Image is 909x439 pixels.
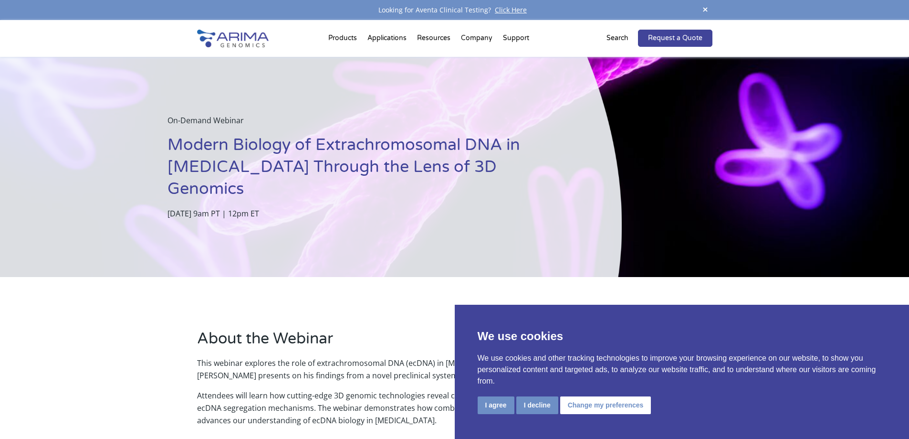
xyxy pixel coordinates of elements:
p: [DATE] 9am PT | 12pm ET [167,207,574,220]
p: Attendees will learn how cutting-edge 3D genomic technologies reveal crucial interactions between... [197,389,712,427]
a: Request a Quote [638,30,712,47]
button: Change my preferences [560,396,651,414]
p: We use cookies [478,328,887,345]
a: Click Here [491,5,531,14]
h1: Modern Biology of Extrachromosomal DNA in [MEDICAL_DATA] Through the Lens of 3D Genomics [167,134,574,207]
div: Looking for Aventa Clinical Testing? [197,4,712,16]
p: We use cookies and other tracking technologies to improve your browsing experience on our website... [478,353,887,387]
button: I decline [516,396,558,414]
button: I agree [478,396,514,414]
p: Search [606,32,628,44]
p: On-Demand Webinar [167,114,574,134]
p: This webinar explores the role of extrachromosomal DNA (ecDNA) in [MEDICAL_DATA] biology, with a ... [197,357,712,389]
img: Arima-Genomics-logo [197,30,269,47]
h2: About the Webinar [197,328,712,357]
